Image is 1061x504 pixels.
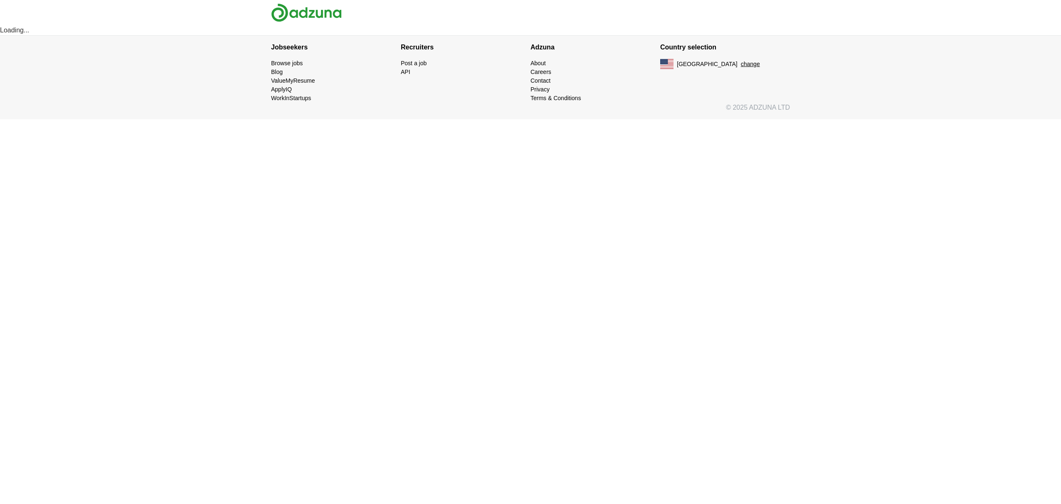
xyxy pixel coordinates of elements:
[271,60,303,66] a: Browse jobs
[530,69,551,75] a: Careers
[401,60,427,66] a: Post a job
[271,69,283,75] a: Blog
[677,60,738,69] span: [GEOGRAPHIC_DATA]
[401,69,410,75] a: API
[530,86,550,93] a: Privacy
[271,77,315,84] a: ValueMyResume
[271,86,292,93] a: ApplyIQ
[271,95,311,101] a: WorkInStartups
[530,77,550,84] a: Contact
[660,59,674,69] img: US flag
[660,36,790,59] h4: Country selection
[741,60,760,69] button: change
[530,95,581,101] a: Terms & Conditions
[264,103,797,119] div: © 2025 ADZUNA LTD
[530,60,546,66] a: About
[271,3,342,22] img: Adzuna logo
